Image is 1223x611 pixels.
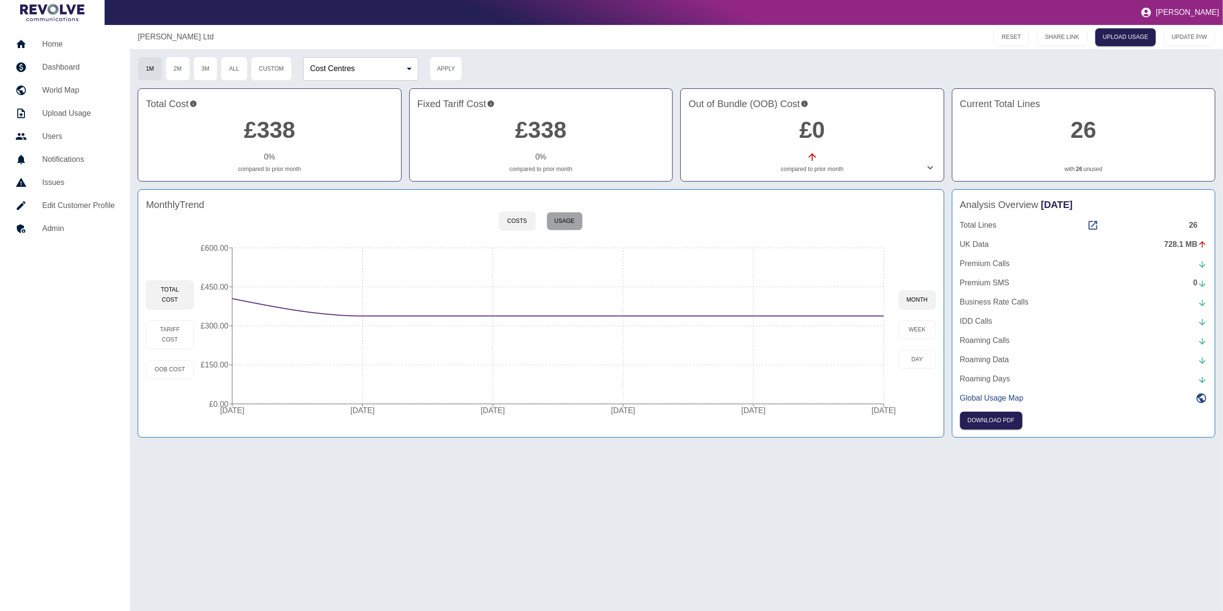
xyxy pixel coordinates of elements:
[8,171,122,194] a: Issues
[960,335,1207,346] a: Roaming Calls
[1095,28,1156,46] a: UPLOAD USAGE
[42,38,115,50] h5: Home
[42,154,115,165] h5: Notifications
[42,200,115,211] h5: Edit Customer Profile
[1071,117,1096,143] a: 26
[960,392,1024,404] p: Global Usage Map
[42,131,115,142] h5: Users
[960,258,1207,269] a: Premium Calls
[166,57,190,81] button: 2M
[899,320,936,339] button: week
[799,117,825,143] a: £0
[487,97,495,111] svg: This is your recurring contracted cost
[8,194,122,217] a: Edit Customer Profile
[899,291,936,309] button: month
[221,57,247,81] button: All
[417,165,665,173] p: compared to prior month
[1137,3,1223,22] button: [PERSON_NAME]
[960,258,1010,269] p: Premium Calls
[535,151,546,163] p: 0 %
[1041,199,1073,210] span: [DATE]
[1156,8,1219,17] p: [PERSON_NAME]
[138,31,214,43] a: [PERSON_NAME] Ltd
[42,108,115,119] h5: Upload Usage
[201,361,228,369] tspan: £150.00
[960,373,1207,385] a: Roaming Days
[42,61,115,73] h5: Dashboard
[146,165,393,173] p: compared to prior month
[960,220,1207,231] a: Total Lines26
[8,148,122,171] a: Notifications
[209,400,228,408] tspan: £0.00
[960,277,1207,289] a: Premium SMS0
[146,197,204,212] h4: Monthly Trend
[1164,28,1215,46] button: UPDATE P/W
[960,197,1207,212] h4: Analysis Overview
[872,406,896,415] tspan: [DATE]
[430,57,462,81] button: Apply
[201,244,228,252] tspan: £600.00
[960,296,1207,308] a: Business Rate Calls
[8,56,122,79] a: Dashboard
[146,281,194,309] button: Total Cost
[960,373,1010,385] p: Roaming Days
[20,4,84,21] img: Logo
[8,102,122,125] a: Upload Usage
[611,406,635,415] tspan: [DATE]
[1076,165,1082,173] a: 26
[960,165,1207,173] p: with unused
[960,277,1009,289] p: Premium SMS
[42,177,115,188] h5: Issues
[201,322,228,330] tspan: £300.00
[960,220,997,231] p: Total Lines
[960,354,1009,366] p: Roaming Data
[146,320,194,349] button: Tariff Cost
[960,239,1207,250] a: UK Data728.1 MB
[42,223,115,234] h5: Admin
[8,33,122,56] a: Home
[960,97,1207,111] h4: Current Total Lines
[42,85,115,96] h5: World Map
[138,57,162,81] button: 1M
[994,28,1029,46] button: RESET
[8,125,122,148] a: Users
[193,57,218,81] button: 3M
[417,97,665,111] h4: Fixed Tariff Cost
[960,316,993,327] p: IDD Calls
[960,412,1022,429] button: Click here to download the most recent invoice. If the current month’s invoice is unavailable, th...
[8,79,122,102] a: World Map
[1193,277,1207,289] div: 0
[960,392,1207,404] a: Global Usage Map
[741,406,765,415] tspan: [DATE]
[146,360,194,379] button: OOB Cost
[8,217,122,240] a: Admin
[899,350,936,369] button: day
[264,151,275,163] p: 0 %
[201,283,228,291] tspan: £450.00
[960,296,1029,308] p: Business Rate Calls
[960,239,989,250] p: UK Data
[244,117,296,143] a: £338
[1189,220,1207,231] div: 26
[960,335,1010,346] p: Roaming Calls
[481,406,505,415] tspan: [DATE]
[1037,28,1087,46] button: SHARE LINK
[251,57,292,81] button: Custom
[546,212,583,231] button: Usage
[960,354,1207,366] a: Roaming Data
[689,97,936,111] h4: Out of Bundle (OOB) Cost
[220,406,244,415] tspan: [DATE]
[350,406,374,415] tspan: [DATE]
[499,212,535,231] button: Costs
[146,97,393,111] h4: Total Cost
[190,97,197,111] svg: This is the total charges incurred over 1 months
[515,117,567,143] a: £338
[801,97,808,111] svg: Costs outside of your fixed tariff
[1164,239,1207,250] div: 728.1 MB
[960,316,1207,327] a: IDD Calls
